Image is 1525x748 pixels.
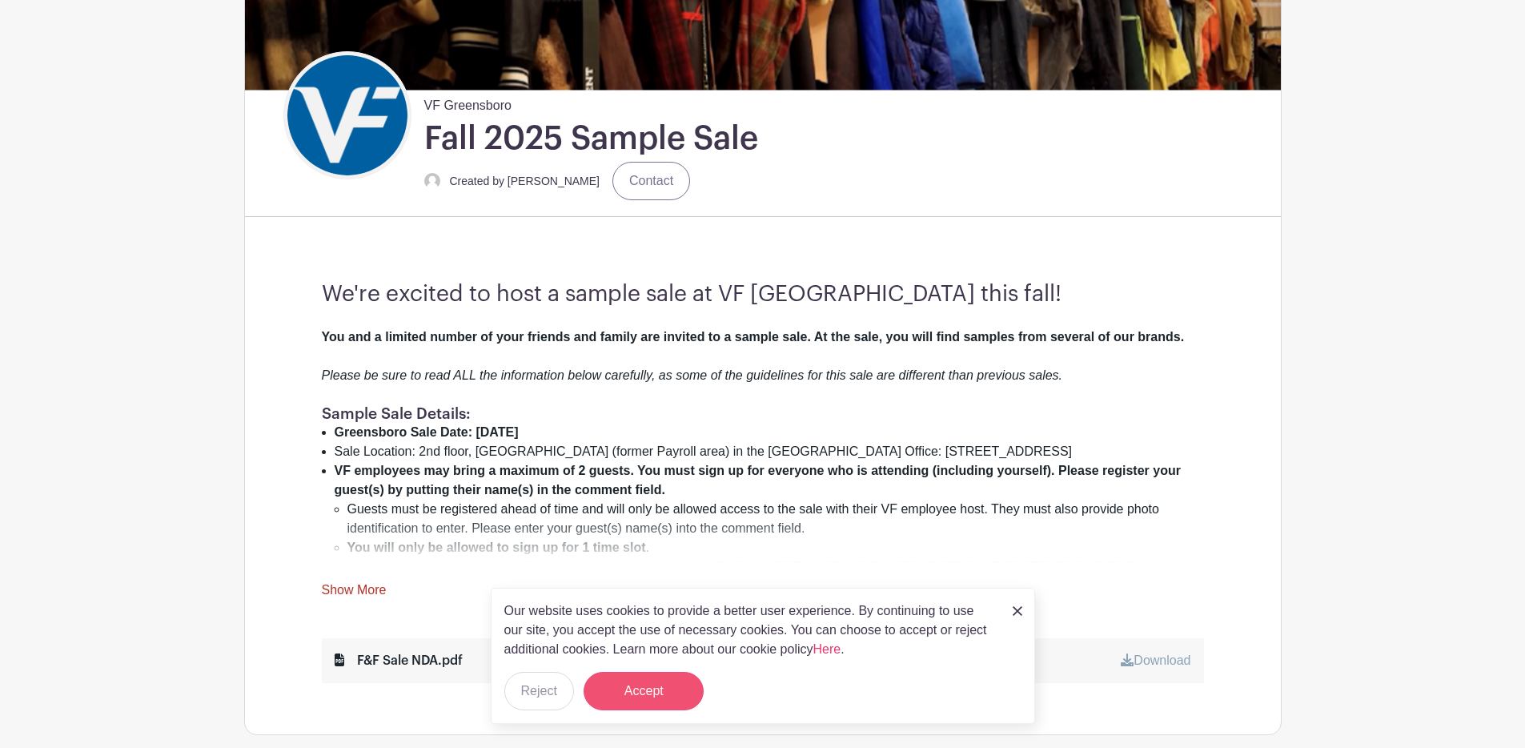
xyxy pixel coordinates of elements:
strong: You and a limited number of your friends and family are invited to a sample sale. At the sale, yo... [322,330,1185,344]
a: Show More [322,583,387,603]
h1: Sample Sale Details: [322,404,1204,423]
li: Sale Location: 2nd floor, [GEOGRAPHIC_DATA] (former Payroll area) in the [GEOGRAPHIC_DATA] Office... [335,442,1204,461]
strong: Greensboro Sale Date: [DATE] [335,425,519,439]
li: Guests must be registered ahead of time and will only be allowed access to the sale with their VF... [347,500,1204,538]
img: default-ce2991bfa6775e67f084385cd625a349d9dcbb7a52a09fb2fda1e96e2d18dcdb.png [424,173,440,189]
h3: We're excited to host a sample sale at VF [GEOGRAPHIC_DATA] this fall! [322,281,1204,308]
li: . [347,538,1204,557]
p: Our website uses cookies to provide a better user experience. By continuing to use our site, you ... [504,601,996,659]
strong: EACH GUEST MUST HAVE A SEPARATE SLOT RESERVED FOR THEM [717,560,1145,573]
span: VF Greensboro [424,90,512,115]
li: Guests who are not signed up in PlanHero will not be allowed entry. . [335,557,1204,577]
h1: Fall 2025 Sample Sale [424,119,758,159]
small: Created by [PERSON_NAME] [450,175,600,187]
a: Contact [612,162,690,200]
div: F&F Sale NDA.pdf [335,651,463,670]
em: Please be sure to read ALL the information below carefully, as some of the guidelines for this sa... [322,368,1063,382]
strong: You will only be allowed to sign up for 1 time slot [347,541,646,554]
button: Accept [584,672,704,710]
img: VF_Icon_FullColor_CMYK-small.png [287,55,407,175]
button: Reject [504,672,574,710]
img: close_button-5f87c8562297e5c2d7936805f587ecaba9071eb48480494691a3f1689db116b3.svg [1013,606,1022,616]
strong: VF employees may bring a maximum of 2 guests. You must sign up for everyone who is attending (inc... [335,464,1181,497]
a: Download [1121,653,1190,667]
a: Here [813,642,841,656]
